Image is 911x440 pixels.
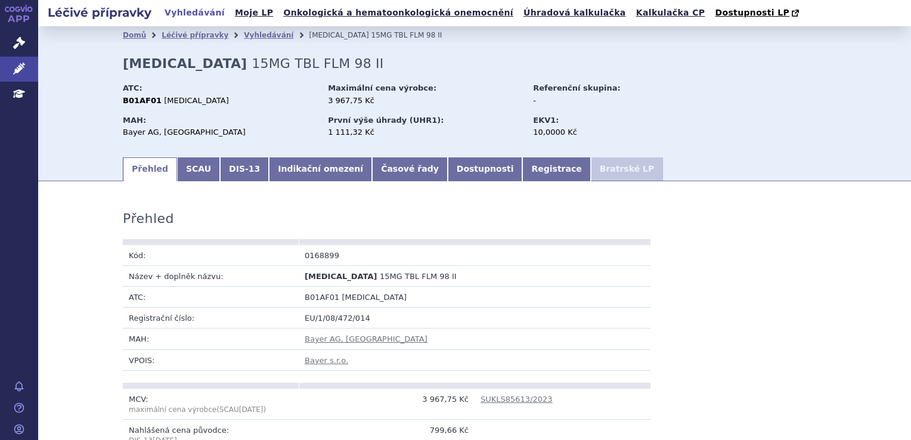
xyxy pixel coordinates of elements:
a: Moje LP [231,5,277,21]
h3: Přehled [123,211,174,227]
span: Dostupnosti LP [715,8,789,17]
strong: ATC: [123,83,142,92]
td: 3 967,75 Kč [299,389,475,420]
div: 10,0000 Kč [533,127,667,138]
span: [DATE] [239,405,264,414]
span: [MEDICAL_DATA] [305,272,377,281]
span: [MEDICAL_DATA] [342,293,407,302]
a: SCAU [177,157,220,181]
a: Vyhledávání [161,5,228,21]
a: Domů [123,31,146,39]
a: DIS-13 [220,157,269,181]
strong: EKV1: [533,116,559,125]
td: EU/1/08/472/014 [299,308,650,329]
td: MAH: [123,329,299,349]
strong: Maximální cena výrobce: [328,83,436,92]
div: 1 111,32 Kč [328,127,522,138]
div: - [533,95,667,106]
td: MCV: [123,389,299,420]
span: 15MG TBL FLM 98 II [380,272,457,281]
a: SUKLS85613/2023 [481,395,553,404]
td: Registrační číslo: [123,308,299,329]
a: Dostupnosti LP [711,5,805,21]
a: Onkologická a hematoonkologická onemocnění [280,5,517,21]
a: Bayer s.r.o. [305,356,348,365]
span: B01AF01 [305,293,339,302]
a: Dostupnosti [448,157,523,181]
div: Bayer AG, [GEOGRAPHIC_DATA] [123,127,317,138]
strong: [MEDICAL_DATA] [123,56,247,71]
span: 15MG TBL FLM 98 II [252,56,383,71]
a: Registrace [522,157,590,181]
a: Přehled [123,157,177,181]
div: 3 967,75 Kč [328,95,522,106]
a: Indikační omezení [269,157,372,181]
a: Léčivé přípravky [162,31,228,39]
a: Časové řady [372,157,448,181]
a: Bayer AG, [GEOGRAPHIC_DATA] [305,334,427,343]
span: (SCAU ) [129,405,266,414]
h2: Léčivé přípravky [38,4,161,21]
td: Název + doplněk názvu: [123,265,299,286]
a: Kalkulačka CP [633,5,709,21]
strong: MAH: [123,116,146,125]
strong: První výše úhrady (UHR1): [328,116,444,125]
td: VPOIS: [123,349,299,370]
span: [MEDICAL_DATA] [309,31,368,39]
span: [MEDICAL_DATA] [164,96,229,105]
td: 0168899 [299,245,475,266]
strong: Referenční skupina: [533,83,620,92]
a: Úhradová kalkulačka [520,5,630,21]
span: 15MG TBL FLM 98 II [371,31,442,39]
span: maximální cena výrobce [129,405,216,414]
td: Kód: [123,245,299,266]
a: Vyhledávání [244,31,293,39]
td: ATC: [123,287,299,308]
strong: B01AF01 [123,96,162,105]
